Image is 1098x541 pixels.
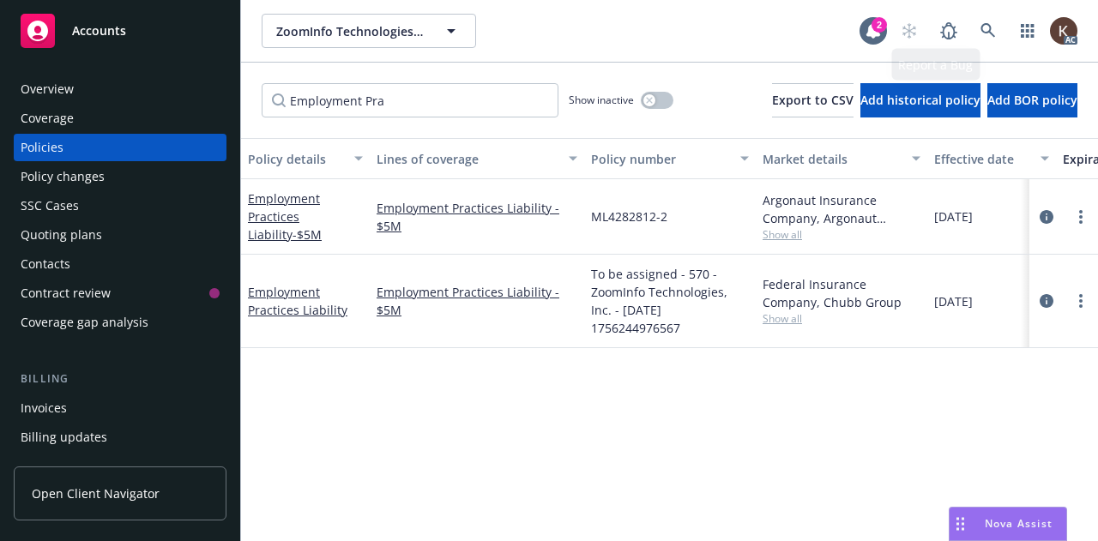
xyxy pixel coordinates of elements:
span: Export to CSV [772,92,854,108]
div: SSC Cases [21,192,79,219]
a: Search [971,14,1005,48]
a: circleInformation [1036,291,1057,311]
div: Lines of coverage [377,150,558,168]
span: ML4282812-2 [591,207,667,225]
div: Policy details [248,150,344,168]
a: Quoting plans [14,221,226,249]
button: Policy number [584,138,756,179]
div: Argonaut Insurance Company, Argonaut Insurance Company (Argo) [763,191,920,227]
a: Accounts [14,7,226,55]
button: Add historical policy [860,83,980,117]
div: Overview [21,75,74,103]
div: Policies [21,134,63,161]
a: Employment Practices Liability - $5M [377,199,577,235]
div: Federal Insurance Company, Chubb Group [763,275,920,311]
button: Add BOR policy [987,83,1077,117]
button: Nova Assist [949,507,1067,541]
div: Coverage gap analysis [21,309,148,336]
a: more [1071,207,1091,227]
span: ZoomInfo Technologies, Inc. [276,22,425,40]
a: Start snowing [892,14,926,48]
a: Policies [14,134,226,161]
a: Contacts [14,250,226,278]
input: Filter by keyword... [262,83,558,117]
button: Market details [756,138,927,179]
span: Accounts [72,24,126,38]
button: Effective date [927,138,1056,179]
a: SSC Cases [14,192,226,219]
span: - $5M [293,226,322,243]
button: ZoomInfo Technologies, Inc. [262,14,476,48]
a: Billing updates [14,424,226,451]
div: Policy number [591,150,730,168]
a: Overview [14,75,226,103]
a: Coverage [14,105,226,132]
a: Contract review [14,280,226,307]
a: circleInformation [1036,207,1057,227]
button: Policy details [241,138,370,179]
a: Employment Practices Liability - $5M [377,283,577,319]
span: Show inactive [569,93,634,107]
span: [DATE] [934,292,973,310]
div: Invoices [21,394,67,422]
span: Show all [763,311,920,326]
div: Contract review [21,280,111,307]
div: Billing updates [21,424,107,451]
img: photo [1050,17,1077,45]
a: Invoices [14,394,226,422]
span: Add historical policy [860,92,980,108]
span: Nova Assist [985,516,1053,531]
span: Open Client Navigator [32,484,160,502]
a: Report a Bug [932,14,966,48]
a: more [1071,291,1091,311]
div: Effective date [934,150,1030,168]
span: Show all [763,227,920,242]
a: Employment Practices Liability [248,190,322,243]
span: Add BOR policy [987,92,1077,108]
div: Quoting plans [21,221,102,249]
a: Employment Practices Liability [248,284,347,318]
div: Contacts [21,250,70,278]
a: Coverage gap analysis [14,309,226,336]
div: Market details [763,150,902,168]
a: Policy changes [14,163,226,190]
div: Billing [14,370,226,388]
span: To be assigned - 570 - ZoomInfo Technologies, Inc. - [DATE] 1756244976567 [591,265,749,337]
button: Lines of coverage [370,138,584,179]
button: Export to CSV [772,83,854,117]
div: Drag to move [950,508,971,540]
div: Policy changes [21,163,105,190]
div: Coverage [21,105,74,132]
span: [DATE] [934,207,973,225]
a: Switch app [1011,14,1045,48]
div: 2 [872,17,887,33]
